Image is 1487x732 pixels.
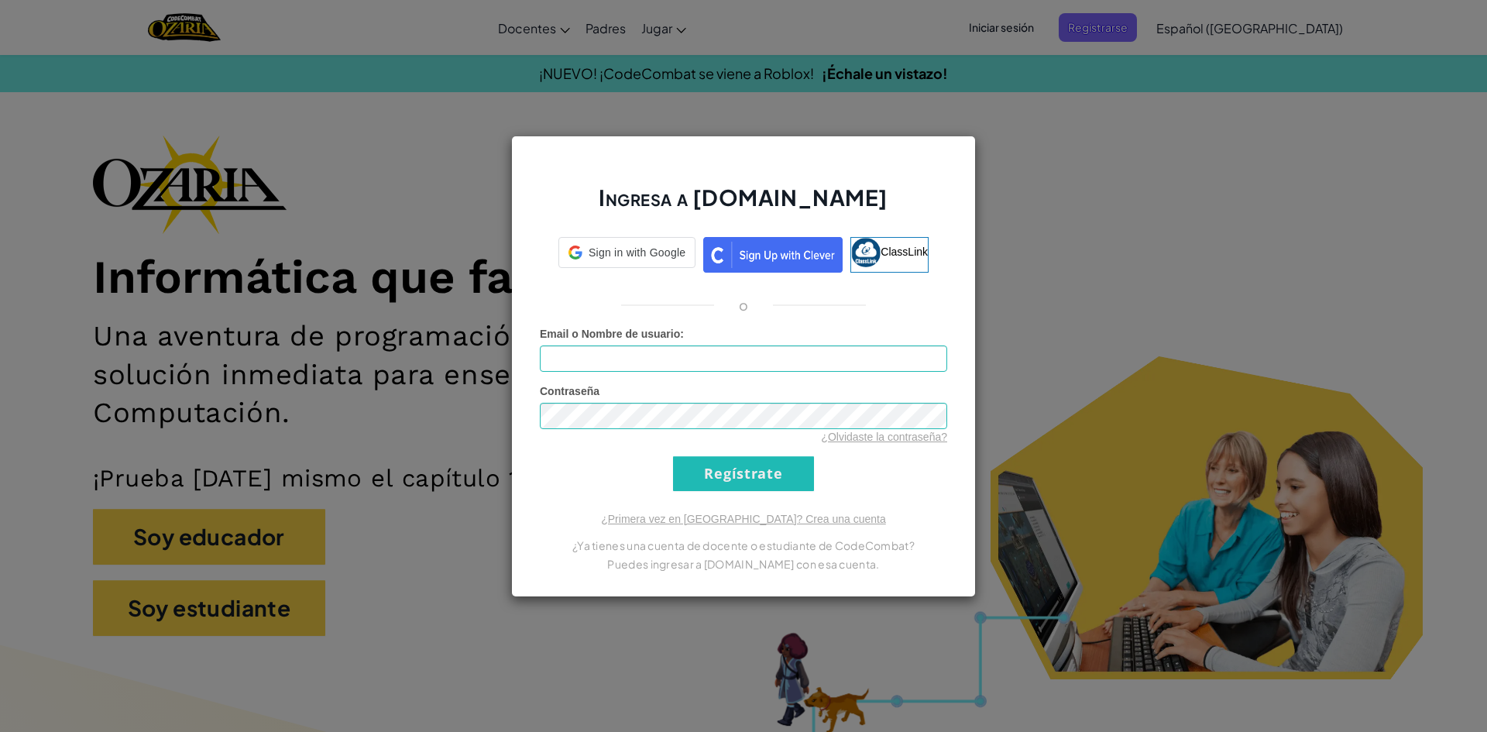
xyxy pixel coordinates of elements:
[589,245,685,260] span: Sign in with Google
[540,326,684,342] label: :
[851,238,881,267] img: classlink-logo-small.png
[821,431,947,443] a: ¿Olvidaste la contraseña?
[540,385,599,397] span: Contraseña
[540,555,947,573] p: Puedes ingresar a [DOMAIN_NAME] con esa cuenta.
[540,328,680,340] span: Email o Nombre de usuario
[881,245,928,257] span: ClassLink
[540,536,947,555] p: ¿Ya tienes una cuenta de docente o estudiante de CodeCombat?
[739,296,748,314] p: o
[540,183,947,228] h2: Ingresa a [DOMAIN_NAME]
[601,513,886,525] a: ¿Primera vez en [GEOGRAPHIC_DATA]? Crea una cuenta
[703,237,843,273] img: clever_sso_button@2x.png
[558,237,695,273] a: Sign in with Google
[558,237,695,268] div: Sign in with Google
[673,456,814,491] input: Regístrate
